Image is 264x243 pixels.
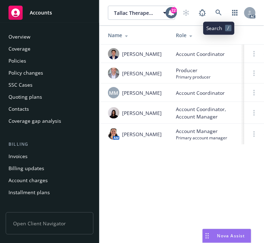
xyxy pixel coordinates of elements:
[122,50,162,58] span: [PERSON_NAME]
[217,233,245,239] span: Nova Assist
[6,55,93,66] a: Policies
[176,31,235,39] div: Role
[8,103,29,115] div: Contacts
[6,79,93,91] a: SSC Cases
[212,6,226,20] a: Search
[8,91,42,103] div: Quoting plans
[108,128,119,140] img: photo
[6,212,93,235] span: Open Client Navigator
[8,55,26,66] div: Policies
[6,151,93,162] a: Invoices
[8,43,30,54] div: Coverage
[122,109,162,117] span: [PERSON_NAME]
[108,48,119,59] img: photo
[8,163,44,174] div: Billing updates
[108,6,175,20] button: Tallac Therapeutics
[179,6,193,20] a: Start snowing
[8,79,33,91] div: SSC Cases
[8,31,30,42] div: Overview
[202,229,251,243] button: Nova Assist
[122,70,162,77] span: [PERSON_NAME]
[6,163,93,174] a: Billing updates
[6,115,93,127] a: Coverage gap analysis
[176,89,225,97] span: Account Coordinator
[6,141,93,148] div: Billing
[6,91,93,103] a: Quoting plans
[6,187,93,198] a: Installment plans
[6,43,93,54] a: Coverage
[114,9,156,17] span: Tallac Therapeutics
[122,131,162,138] span: [PERSON_NAME]
[8,67,43,79] div: Policy changes
[8,151,28,162] div: Invoices
[30,10,52,16] span: Accounts
[195,6,210,20] a: Report a Bug
[176,127,227,135] span: Account Manager
[6,103,93,115] a: Contacts
[6,31,93,42] a: Overview
[176,105,235,120] span: Account Coordinator, Account Manager
[8,175,48,186] div: Account charges
[8,187,50,198] div: Installment plans
[109,89,118,97] span: MM
[108,68,119,79] img: photo
[6,175,93,186] a: Account charges
[6,3,93,23] a: Accounts
[176,66,211,74] span: Producer
[8,115,61,127] div: Coverage gap analysis
[108,107,119,118] img: photo
[203,229,212,243] div: Drag to move
[228,6,242,20] a: Switch app
[171,7,177,13] div: 22
[176,50,225,58] span: Account Coordinator
[6,67,93,79] a: Policy changes
[122,89,162,97] span: [PERSON_NAME]
[176,135,227,141] span: Primary account manager
[108,31,165,39] div: Name
[176,74,211,80] span: Primary producer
